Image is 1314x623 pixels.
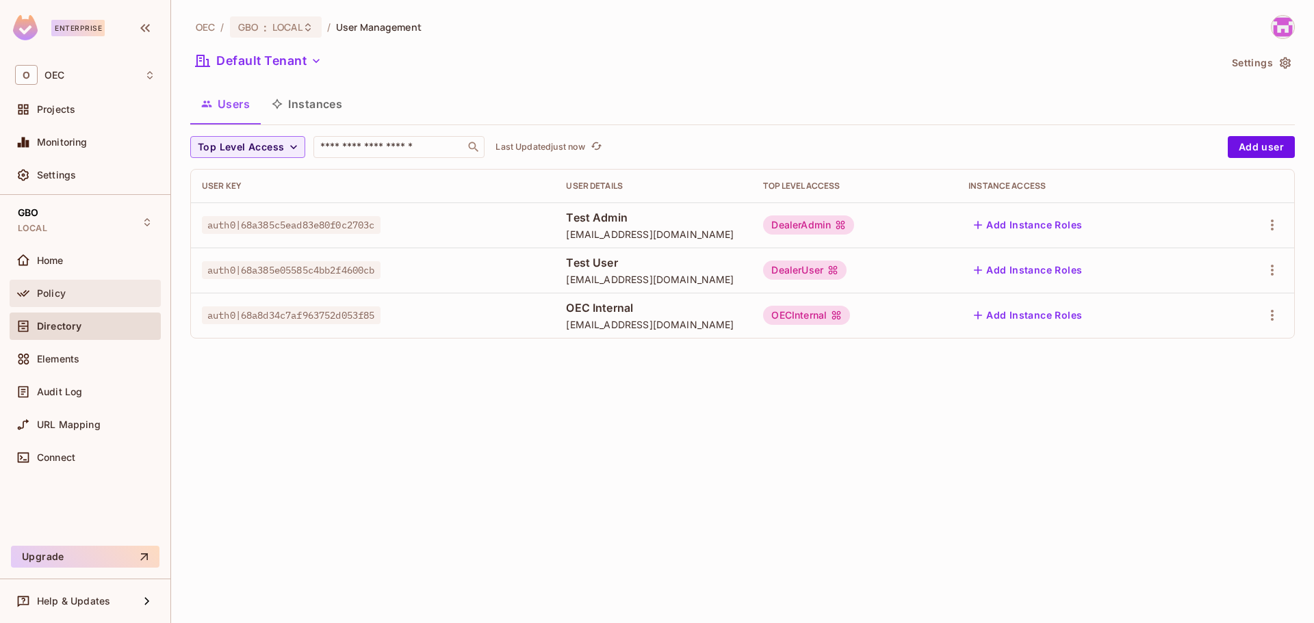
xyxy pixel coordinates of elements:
[202,261,381,279] span: auth0|68a385e05585c4bb2f4600cb
[37,170,76,181] span: Settings
[1226,52,1295,74] button: Settings
[11,546,159,568] button: Upgrade
[763,181,946,191] div: Top Level Access
[190,136,305,158] button: Top Level Access
[37,386,82,397] span: Audit Log
[968,304,1087,326] button: Add Instance Roles
[588,139,604,155] button: refresh
[37,137,88,148] span: Monitoring
[190,87,261,121] button: Users
[220,21,224,34] li: /
[763,306,850,325] div: OECInternal
[968,259,1087,281] button: Add Instance Roles
[763,261,847,280] div: DealerUser
[37,321,81,332] span: Directory
[15,65,38,85] span: O
[566,273,741,286] span: [EMAIL_ADDRESS][DOMAIN_NAME]
[13,15,38,40] img: SReyMgAAAABJRU5ErkJggg==
[202,216,381,234] span: auth0|68a385c5ead83e80f0c2703c
[37,452,75,463] span: Connect
[1228,136,1295,158] button: Add user
[591,140,602,154] span: refresh
[968,214,1087,236] button: Add Instance Roles
[566,210,741,225] span: Test Admin
[37,419,101,430] span: URL Mapping
[37,596,110,607] span: Help & Updates
[18,223,47,234] span: LOCAL
[44,70,64,81] span: Workspace: OEC
[272,21,302,34] span: LOCAL
[585,139,604,155] span: Click to refresh data
[37,255,64,266] span: Home
[18,207,38,218] span: GBO
[327,21,331,34] li: /
[968,181,1203,191] div: Instance Access
[190,50,327,72] button: Default Tenant
[336,21,422,34] span: User Management
[763,215,854,235] div: DealerAdmin
[37,104,75,115] span: Projects
[196,21,215,34] span: the active workspace
[1272,16,1294,38] img: Santiago.DeIralaMut@oeconnection.com
[51,20,105,36] div: Enterprise
[37,354,79,364] span: Elements
[566,228,741,241] span: [EMAIL_ADDRESS][DOMAIN_NAME]
[37,288,66,299] span: Policy
[495,142,585,153] p: Last Updated just now
[566,300,741,315] span: OEC Internal
[238,21,258,34] span: GBO
[198,139,284,156] span: Top Level Access
[566,318,741,331] span: [EMAIL_ADDRESS][DOMAIN_NAME]
[202,181,544,191] div: User Key
[566,181,741,191] div: User Details
[202,306,381,324] span: auth0|68a8d34c7af963752d053f85
[566,255,741,270] span: Test User
[261,87,353,121] button: Instances
[263,22,268,33] span: :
